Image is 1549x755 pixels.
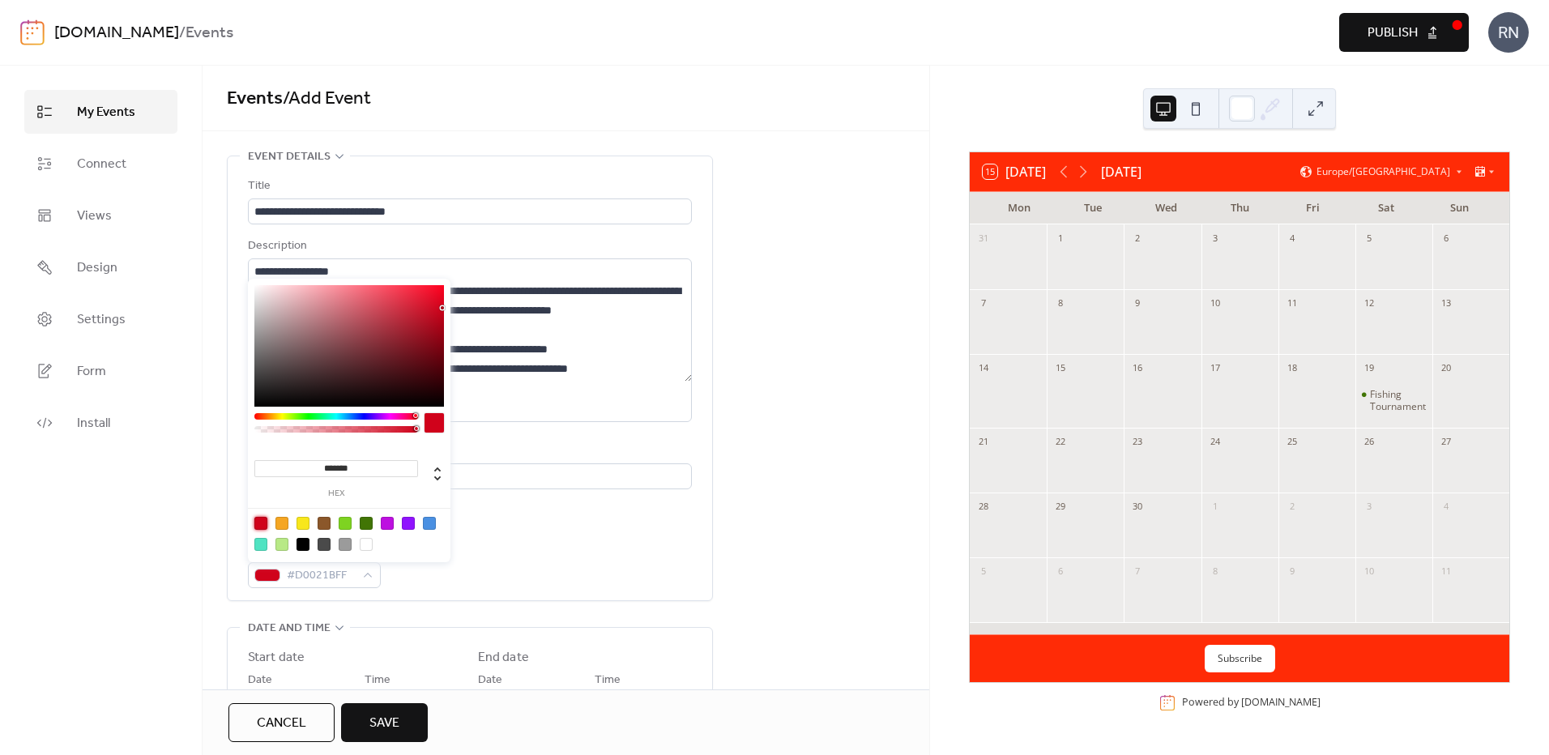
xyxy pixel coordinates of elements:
div: 19 [1360,360,1378,377]
span: Time [365,671,390,690]
div: 3 [1360,498,1378,516]
span: Date [478,671,502,690]
button: Publish [1339,13,1469,52]
a: Install [24,401,177,445]
div: Sat [1350,192,1423,224]
div: 30 [1129,498,1146,516]
a: My Events [24,90,177,134]
div: 13 [1437,295,1455,313]
div: 21 [975,433,992,451]
div: 6 [1052,563,1069,581]
div: 7 [1129,563,1146,581]
div: 26 [1360,433,1378,451]
span: Install [77,414,110,433]
div: 5 [975,563,992,581]
div: #B8E986 [275,538,288,551]
div: Description [248,237,689,256]
div: 1 [1206,498,1224,516]
label: hex [254,489,418,498]
div: [DATE] [1101,162,1141,181]
img: logo [20,19,45,45]
span: / Add Event [283,81,371,117]
div: 27 [1437,433,1455,451]
div: #9B9B9B [339,538,352,551]
div: #4A90E2 [423,517,436,530]
div: 17 [1206,360,1224,377]
div: #9013FE [402,517,415,530]
div: Wed [1129,192,1203,224]
div: 25 [1283,433,1301,451]
div: 24 [1206,433,1224,451]
span: Europe/[GEOGRAPHIC_DATA] [1316,167,1450,177]
div: 29 [1052,498,1069,516]
div: Fishing Tournament [1355,388,1432,413]
div: End date [478,648,529,668]
div: #D0021B [254,517,267,530]
div: #417505 [360,517,373,530]
div: 11 [1437,563,1455,581]
div: Location [248,441,689,461]
button: Save [341,703,428,742]
div: 14 [975,360,992,377]
button: 15[DATE] [977,160,1052,183]
a: [DOMAIN_NAME] [54,18,179,49]
div: #BD10E0 [381,517,394,530]
div: Sun [1423,192,1496,224]
span: Publish [1368,23,1418,43]
div: Start date [248,648,305,668]
span: Date [248,671,272,690]
button: Subscribe [1205,645,1275,672]
div: 8 [1052,295,1069,313]
div: Title [248,177,689,196]
b: Events [186,18,233,49]
span: Connect [77,155,126,174]
button: Cancel [228,703,335,742]
div: 11 [1283,295,1301,313]
div: #F8E71C [297,517,309,530]
div: 31 [975,230,992,248]
div: 10 [1206,295,1224,313]
span: Save [369,714,399,733]
div: #50E3C2 [254,538,267,551]
div: 6 [1437,230,1455,248]
div: 2 [1283,498,1301,516]
span: #D0021BFF [287,566,355,586]
div: #7ED321 [339,517,352,530]
div: RN [1488,12,1529,53]
div: #4A4A4A [318,538,331,551]
div: 4 [1437,498,1455,516]
div: Powered by [1182,696,1321,710]
div: 2 [1129,230,1146,248]
div: 18 [1283,360,1301,377]
div: Fishing Tournament [1370,388,1426,413]
div: 8 [1206,563,1224,581]
a: [DOMAIN_NAME] [1241,696,1321,710]
div: 16 [1129,360,1146,377]
span: Date and time [248,619,331,638]
span: My Events [77,103,135,122]
a: Settings [24,297,177,341]
span: Views [77,207,112,226]
div: 4 [1283,230,1301,248]
div: #8B572A [318,517,331,530]
div: 5 [1360,230,1378,248]
div: Fri [1276,192,1350,224]
div: 1 [1052,230,1069,248]
span: Design [77,258,117,278]
div: 10 [1360,563,1378,581]
a: Form [24,349,177,393]
div: #FFFFFF [360,538,373,551]
div: 23 [1129,433,1146,451]
a: Events [227,81,283,117]
div: 9 [1129,295,1146,313]
div: 20 [1437,360,1455,377]
div: 15 [1052,360,1069,377]
div: 3 [1206,230,1224,248]
span: Event details [248,147,331,167]
a: Connect [24,142,177,186]
span: Cancel [257,714,306,733]
span: Settings [77,310,126,330]
span: Time [595,671,621,690]
span: Form [77,362,106,382]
